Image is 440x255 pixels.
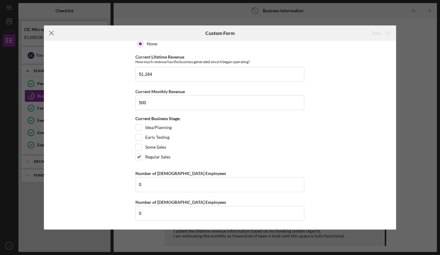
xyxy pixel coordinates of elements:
[205,30,235,36] h6: Custom Form
[135,54,184,59] label: Current Lifetime Revenue
[135,116,304,121] div: Current Business Stage:
[145,144,166,150] label: Some Sales
[135,171,226,176] label: Number of [DEMOGRAPHIC_DATA] Employees
[145,134,169,140] label: Early Testing
[147,41,157,46] label: None
[135,200,226,205] label: Number of [DEMOGRAPHIC_DATA] Employees
[145,124,172,131] label: Idea/Planning
[135,89,185,94] label: Current Monthly Revenue
[372,27,381,39] div: Save
[145,154,170,160] label: Regular Sales
[135,59,304,64] div: How much revenue has the business generated since it began operating?
[366,27,396,39] button: Save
